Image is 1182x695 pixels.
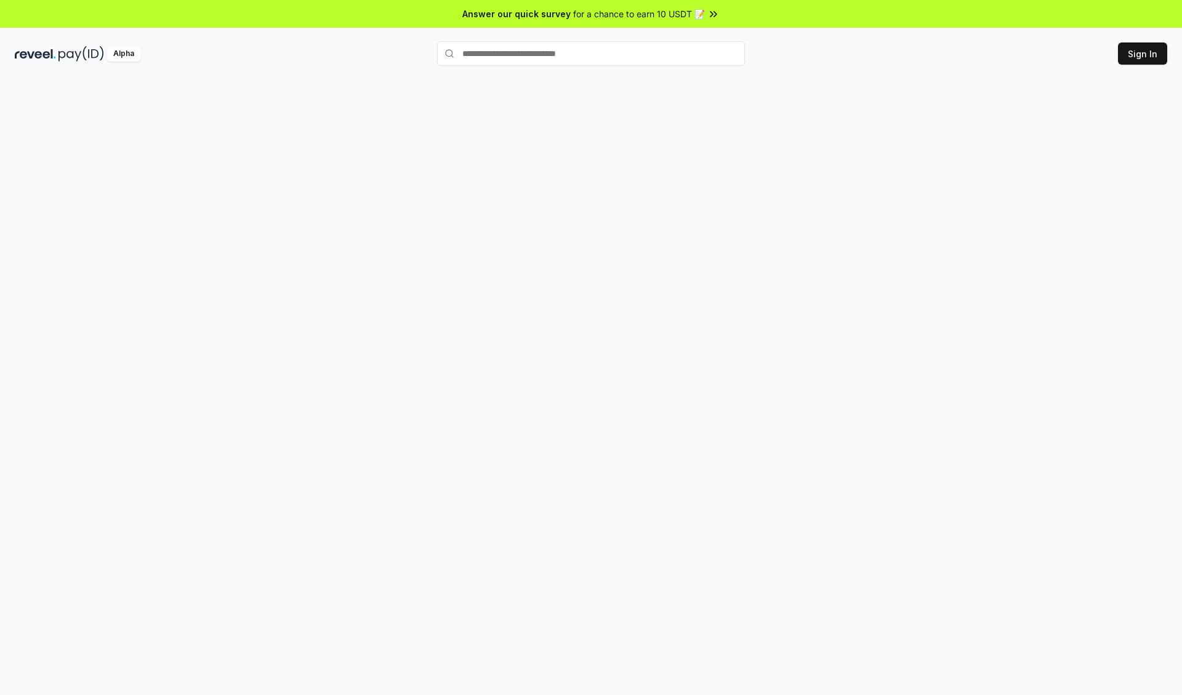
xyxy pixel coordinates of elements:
span: Answer our quick survey [462,7,571,20]
img: reveel_dark [15,46,56,62]
div: Alpha [107,46,141,62]
span: for a chance to earn 10 USDT 📝 [573,7,705,20]
button: Sign In [1118,42,1167,65]
img: pay_id [58,46,104,62]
